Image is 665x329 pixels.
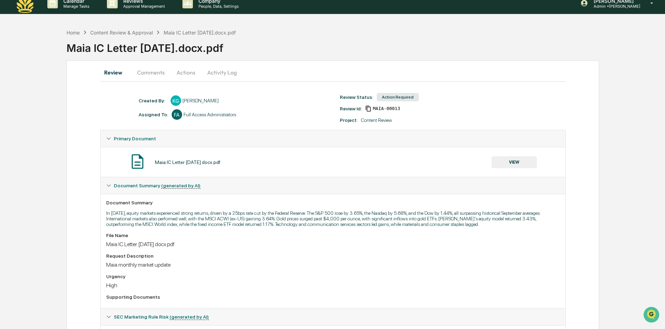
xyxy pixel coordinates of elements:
[57,88,86,95] span: Attestations
[588,4,640,9] p: Admin • [PERSON_NAME]
[100,64,566,81] div: secondary tabs example
[155,159,220,165] div: Maia IC Letter [DATE].docx.pdf
[66,30,80,36] div: Home
[643,306,662,325] iframe: Open customer support
[48,85,89,97] a: 🗄️Attestations
[4,98,47,111] a: 🔎Data Lookup
[139,98,167,103] div: Created By: ‎ ‎
[170,64,202,81] button: Actions
[172,109,182,120] div: FA
[4,85,48,97] a: 🖐️Preclearance
[129,153,146,170] img: Document Icon
[101,130,565,147] div: Primary Document
[182,98,219,103] div: [PERSON_NAME]
[132,64,170,81] button: Comments
[340,94,373,100] div: Review Status:
[106,261,560,268] div: Maia monthly market update
[14,88,45,95] span: Preclearance
[49,118,84,123] a: Powered byPylon
[14,101,44,108] span: Data Lookup
[373,106,400,111] span: ef842a7d-49e4-426e-aba8-c2ffd739bdb2
[118,55,127,64] button: Start new chat
[106,200,560,205] div: Document Summary
[106,253,560,259] div: Request Description
[7,88,13,94] div: 🖐️
[7,15,127,26] p: How can we help?
[90,30,153,36] div: Content Review & Approval
[106,282,560,289] div: High
[58,4,93,9] p: Manage Tasks
[106,294,560,300] div: Supporting Documents
[193,4,242,9] p: People, Data, Settings
[66,36,665,54] div: Maia IC Letter [DATE].docx.pdf
[170,314,209,320] u: (generated by AI)
[100,64,132,81] button: Review
[164,30,236,36] div: Maia IC Letter [DATE].docx.pdf
[106,274,560,279] div: Urgency
[340,106,362,111] div: Review Id:
[171,95,181,106] div: KG
[24,53,114,60] div: Start new chat
[50,88,56,94] div: 🗄️
[114,183,201,188] span: Document Summary
[161,183,201,189] u: (generated by AI)
[114,136,156,141] span: Primary Document
[361,117,392,123] div: Content Review
[340,117,358,123] div: Project:
[118,4,169,9] p: Approval Management
[114,314,209,320] span: SEC Marketing Rule Risk
[101,308,565,325] div: SEC Marketing Rule Risk (generated by AI)
[7,102,13,107] div: 🔎
[101,147,565,177] div: Primary Document
[106,233,560,238] div: File Name
[106,210,560,227] p: In [DATE], equity markets experienced strong returns, driven by a 25bps rate cut by the Federal R...
[202,64,242,81] button: Activity Log
[106,241,560,248] div: Maia IC Letter [DATE].docx.pdf
[101,177,565,194] div: Document Summary (generated by AI)
[183,112,236,117] div: Full Access Administrators
[492,156,537,168] button: VIEW
[7,53,19,66] img: 1746055101610-c473b297-6a78-478c-a979-82029cc54cd1
[101,194,565,308] div: Document Summary (generated by AI)
[69,118,84,123] span: Pylon
[139,112,168,117] div: Assigned To:
[377,93,419,101] div: Action Required
[24,60,88,66] div: We're available if you need us!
